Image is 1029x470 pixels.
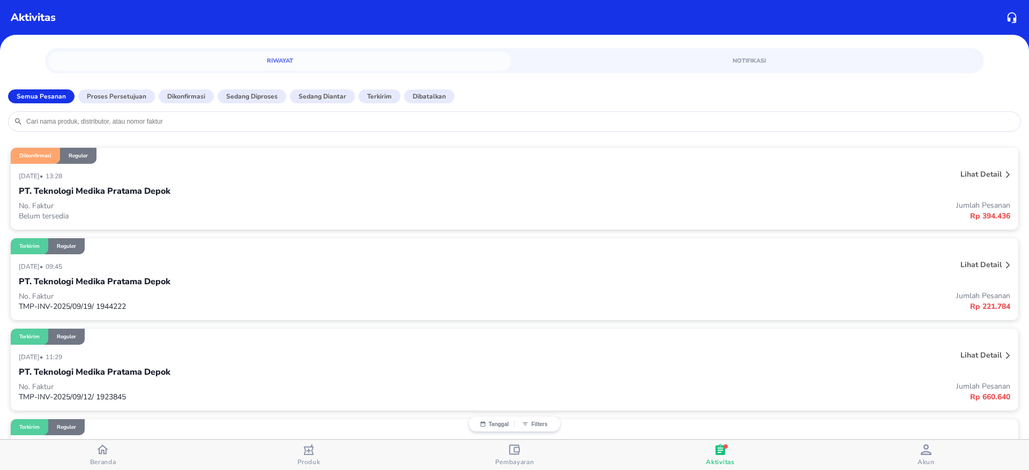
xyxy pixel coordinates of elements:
p: No. Faktur [19,291,514,301]
button: Dikonfirmasi [159,89,214,103]
p: 09:45 [46,262,65,271]
span: Beranda [90,458,116,466]
p: [DATE] • [19,172,46,180]
span: Produk [297,458,320,466]
p: Rp 221.784 [514,301,1010,312]
p: Belum tersedia [19,211,514,221]
p: Terkirim [367,92,392,101]
p: Sedang diantar [299,92,346,101]
button: Aktivitas [617,440,823,470]
p: Terkirim [19,333,40,340]
p: PT. Teknologi Medika Pratama Depok [19,275,170,288]
p: Jumlah Pesanan [514,200,1010,210]
p: Sedang diproses [226,92,278,101]
button: Semua Pesanan [8,89,74,103]
p: TMP-INV-2025/09/12/ 1923845 [19,392,514,402]
div: simple tabs [45,48,984,71]
button: Sedang diproses [218,89,286,103]
p: Reguler [57,242,76,250]
p: Aktivitas [11,10,56,26]
p: Jumlah Pesanan [514,381,1010,391]
p: Dikonfirmasi [19,152,51,160]
button: Pembayaran [412,440,617,470]
span: Aktivitas [706,458,734,466]
p: Jumlah Pesanan [514,291,1010,301]
p: No. Faktur [19,201,514,211]
p: Reguler [69,152,88,160]
p: Proses Persetujuan [87,92,146,101]
p: Rp 394.436 [514,210,1010,222]
span: Pembayaran [495,458,534,466]
p: Dibatalkan [413,92,446,101]
p: TMP-INV-2025/09/19/ 1944222 [19,301,514,312]
button: Filters [514,421,555,427]
p: PT. Teknologi Medika Pratama Depok [19,185,170,198]
p: Lihat detail [960,350,1002,360]
p: Lihat detail [960,169,1002,179]
p: 11:29 [46,353,65,361]
p: [DATE] • [19,353,46,361]
p: PT. Teknologi Medika Pratama Depok [19,366,170,378]
a: Riwayat [48,51,511,71]
span: Akun [918,458,935,466]
p: Dikonfirmasi [167,92,205,101]
p: No. Faktur [19,382,514,392]
button: Dibatalkan [404,89,454,103]
a: Notifikasi [518,51,981,71]
input: Cari nama produk, distributor, atau nomor faktur [25,117,1015,126]
span: Notifikasi [524,56,974,66]
button: Sedang diantar [290,89,355,103]
p: Reguler [57,333,76,340]
p: Lihat detail [960,260,1002,270]
button: Akun [823,440,1029,470]
p: Terkirim [19,242,40,250]
p: Rp 660.640 [514,391,1010,403]
button: Terkirim [359,89,400,103]
p: Semua Pesanan [17,92,66,101]
button: Proses Persetujuan [78,89,155,103]
button: Produk [206,440,412,470]
p: [DATE] • [19,262,46,271]
span: Riwayat [55,56,505,66]
p: 13:28 [46,172,65,180]
button: Tanggal [474,421,514,427]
